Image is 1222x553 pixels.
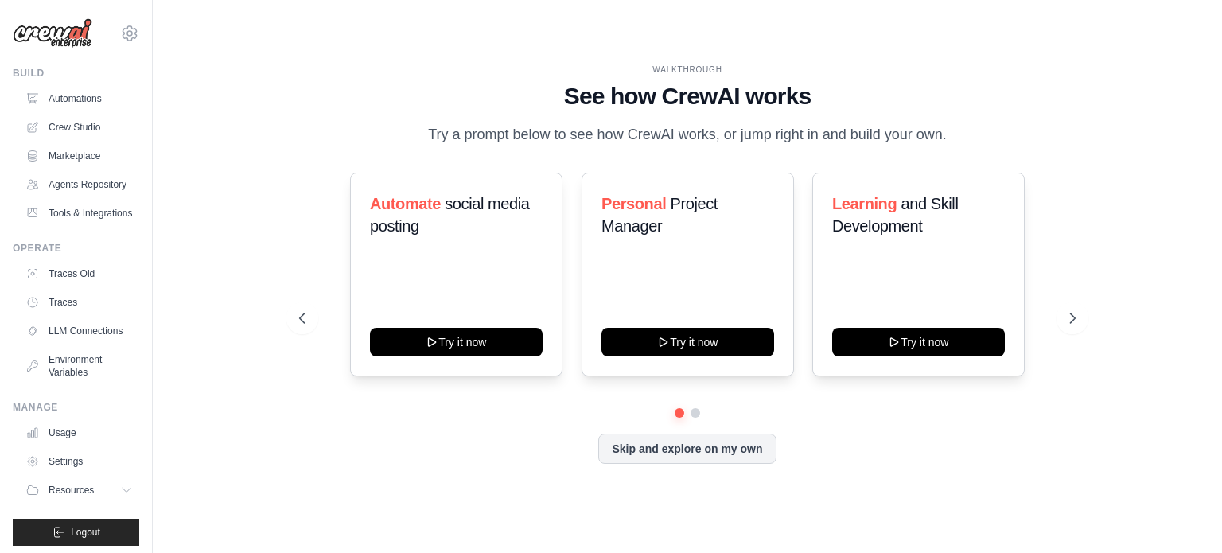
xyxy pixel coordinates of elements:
img: Logo [13,18,92,49]
button: Logout [13,519,139,546]
a: Agents Repository [19,172,139,197]
div: WALKTHROUGH [299,64,1076,76]
a: Marketplace [19,143,139,169]
span: Learning [832,195,897,212]
a: Environment Variables [19,347,139,385]
div: Build [13,67,139,80]
button: Try it now [370,328,543,356]
iframe: Chat Widget [1142,477,1222,553]
span: and Skill Development [832,195,958,235]
a: Settings [19,449,139,474]
button: Try it now [601,328,774,356]
a: LLM Connections [19,318,139,344]
button: Resources [19,477,139,503]
p: Try a prompt below to see how CrewAI works, or jump right in and build your own. [420,123,955,146]
span: Personal [601,195,666,212]
div: Manage [13,401,139,414]
h1: See how CrewAI works [299,82,1076,111]
div: Operate [13,242,139,255]
a: Traces [19,290,139,315]
a: Usage [19,420,139,446]
span: social media posting [370,195,530,235]
span: Automate [370,195,441,212]
a: Crew Studio [19,115,139,140]
button: Skip and explore on my own [598,434,776,464]
a: Automations [19,86,139,111]
span: Logout [71,526,100,539]
span: Resources [49,484,94,497]
span: Project Manager [601,195,718,235]
a: Traces Old [19,261,139,286]
a: Tools & Integrations [19,201,139,226]
button: Try it now [832,328,1005,356]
